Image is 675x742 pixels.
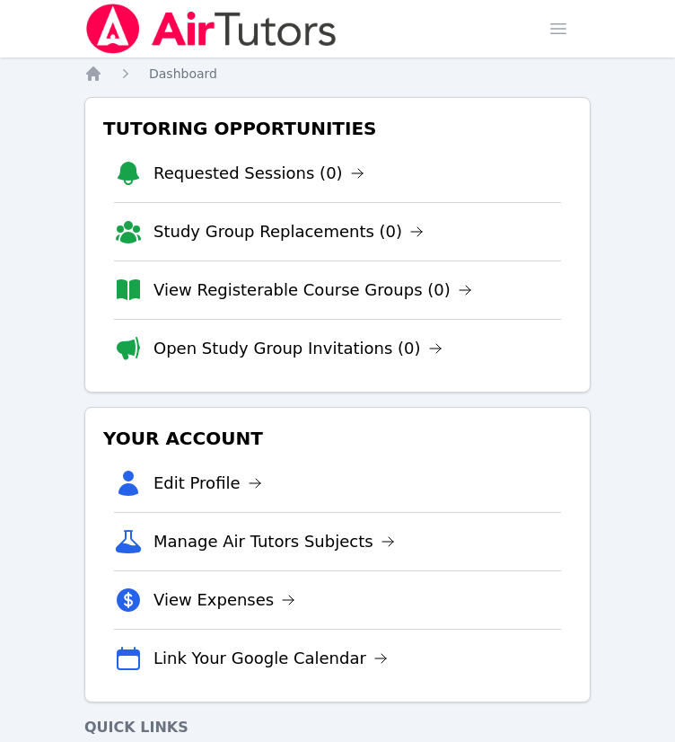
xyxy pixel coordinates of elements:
a: Requested Sessions (0) [153,161,364,186]
a: View Registerable Course Groups (0) [153,278,472,303]
a: Open Study Group Invitations (0) [153,336,443,361]
h3: Your Account [100,422,575,455]
a: Edit Profile [153,471,262,496]
a: View Expenses [153,587,295,613]
h4: Quick Links [84,717,591,738]
a: Manage Air Tutors Subjects [153,529,395,554]
a: Dashboard [149,65,217,83]
span: Dashboard [149,66,217,81]
a: Link Your Google Calendar [153,646,388,671]
nav: Breadcrumb [84,65,591,83]
h3: Tutoring Opportunities [100,112,575,145]
a: Study Group Replacements (0) [153,219,424,244]
img: Air Tutors [84,4,338,54]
